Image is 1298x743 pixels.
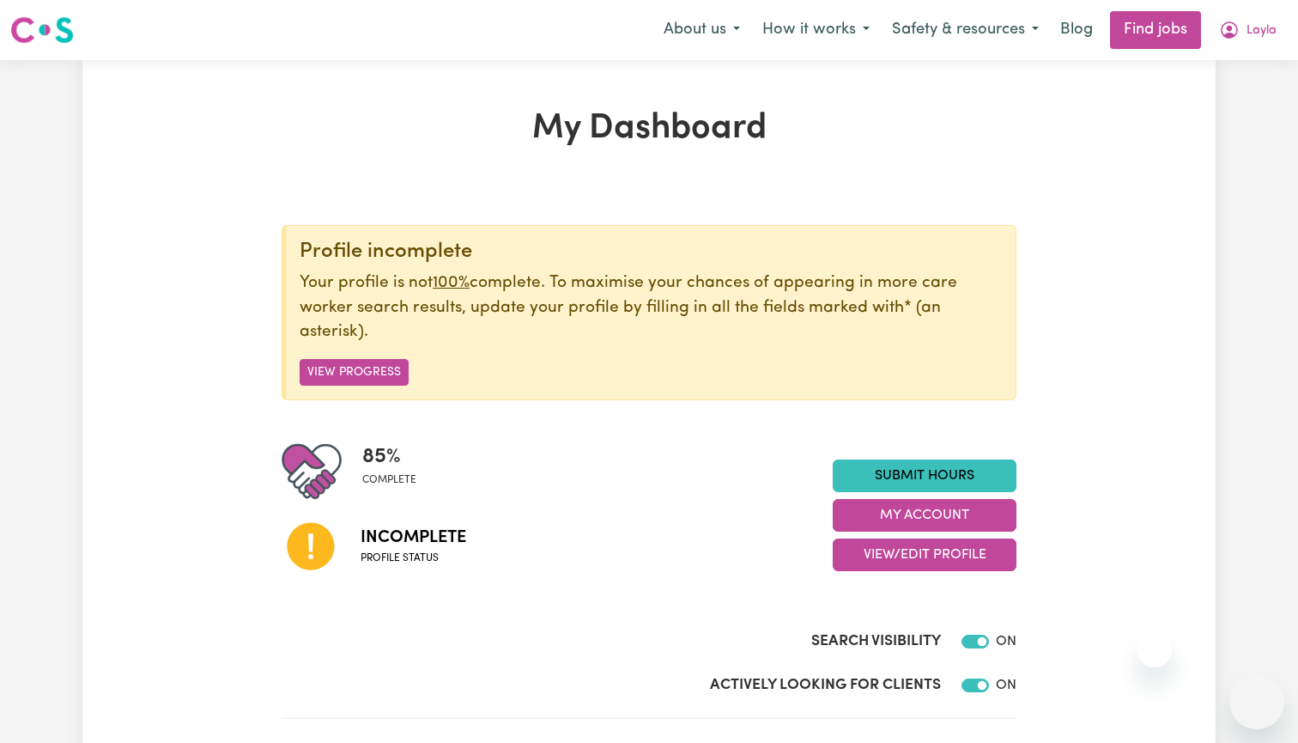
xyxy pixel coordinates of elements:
a: Submit Hours [833,460,1016,492]
button: How it works [751,12,881,48]
button: My Account [1208,12,1288,48]
div: Profile completeness: 85% [362,442,430,502]
label: Actively Looking for Clients [710,674,941,697]
span: Profile status [361,551,466,566]
p: Your profile is not complete. To maximise your chances of appearing in more care worker search re... [300,271,1002,345]
div: Profile incomplete [300,240,1002,265]
a: Blog [1050,11,1103,49]
a: Careseekers logo [10,10,74,50]
span: 85 % [362,442,416,472]
span: Incomplete [361,525,466,551]
button: View/Edit Profile [833,539,1016,571]
span: ON [996,635,1016,649]
span: ON [996,679,1016,692]
u: 100% [433,275,470,291]
img: Careseekers logo [10,15,74,46]
a: Find jobs [1110,11,1201,49]
button: View Progress [300,359,409,386]
button: My Account [833,499,1016,532]
span: complete [362,472,416,488]
label: Search Visibility [811,630,941,653]
button: About us [652,12,751,48]
iframe: Close message [1137,633,1172,667]
h1: My Dashboard [282,108,1016,149]
iframe: Button to launch messaging window [1229,674,1284,729]
button: Safety & resources [881,12,1050,48]
span: Layla [1246,21,1277,40]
